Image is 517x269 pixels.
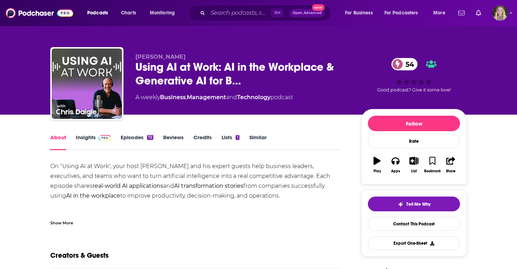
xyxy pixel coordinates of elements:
span: New [312,4,325,11]
div: A weekly podcast [135,93,293,102]
a: Reviews [163,134,184,150]
img: Podchaser - Follow, Share and Rate Podcasts [6,6,73,20]
div: List [411,169,417,173]
div: Rate [368,134,460,148]
button: open menu [82,7,117,19]
a: Management [187,94,226,101]
div: 54Good podcast? Give it some love! [361,53,467,97]
button: open menu [145,7,184,19]
button: Export One-Sheet [368,236,460,250]
a: Credits [193,134,212,150]
span: ⌘ K [271,8,284,18]
input: Search podcasts, credits, & more... [208,7,271,19]
div: 1 [236,135,239,140]
button: open menu [428,7,454,19]
button: Share [442,152,460,178]
a: Show notifications dropdown [473,7,484,19]
button: Apps [386,152,404,178]
span: Monitoring [150,8,175,18]
span: More [433,8,445,18]
img: User Profile [492,5,508,21]
button: open menu [380,7,428,19]
img: tell me why sparkle [398,201,403,207]
span: [PERSON_NAME] [135,53,186,60]
a: Business [160,94,186,101]
a: Episodes72 [121,134,153,150]
button: Play [368,152,386,178]
div: Share [446,169,455,173]
div: Search podcasts, credits, & more... [195,5,338,21]
span: For Podcasters [384,8,418,18]
button: Open AdvancedNew [289,9,325,17]
button: Show profile menu [492,5,508,21]
span: For Business [345,8,373,18]
img: Podchaser Pro [98,135,111,141]
span: 54 [398,58,417,70]
b: real-world AI applications [92,182,163,189]
a: Charts [116,7,140,19]
img: Using AI at Work: AI in the Workplace & Generative AI for Business Leaders [52,49,122,119]
span: Podcasts [87,8,108,18]
span: Charts [121,8,136,18]
div: 72 [147,135,153,140]
span: and [226,94,237,101]
div: Apps [391,169,400,173]
a: InsightsPodchaser Pro [76,134,111,150]
a: 54 [391,58,417,70]
div: Play [374,169,381,173]
h2: Creators & Guests [50,251,109,260]
button: Follow [368,116,460,131]
button: List [405,152,423,178]
a: Lists1 [222,134,239,150]
button: open menu [340,7,382,19]
b: AI in the workplace [66,192,120,199]
span: Good podcast? Give it some love! [377,87,451,92]
button: Bookmark [423,152,441,178]
div: Bookmark [424,169,441,173]
a: Similar [249,134,267,150]
a: Show notifications dropdown [455,7,467,19]
span: Open Advanced [293,11,322,15]
button: tell me why sparkleTell Me Why [368,197,460,211]
b: AI transformation stories [174,182,243,189]
a: Contact This Podcast [368,217,460,231]
a: Technology [237,94,270,101]
span: Logged in as lauren19365 [492,5,508,21]
span: , [186,94,187,101]
span: Tell Me Why [406,201,430,207]
a: About [50,134,66,150]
